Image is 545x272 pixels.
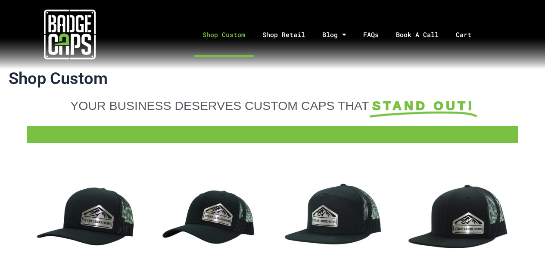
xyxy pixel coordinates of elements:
[44,9,96,60] img: badgecaps white logo with green acccent
[447,12,491,57] a: Cart
[387,12,447,57] a: Book A Call
[355,12,387,57] a: FAQs
[31,98,514,113] a: YOUR BUSINESS DESERVES CUSTOM CAPS THAT STAND OUT!
[70,99,369,113] span: YOUR BUSINESS DESERVES CUSTOM CAPS THAT
[9,69,536,89] h1: Shop Custom
[140,12,545,57] nav: Menu
[194,12,254,57] a: Shop Custom
[27,130,518,134] a: FFD BadgeCaps Fire Department Custom unique apparel
[254,12,314,57] a: Shop Retail
[314,12,355,57] a: Blog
